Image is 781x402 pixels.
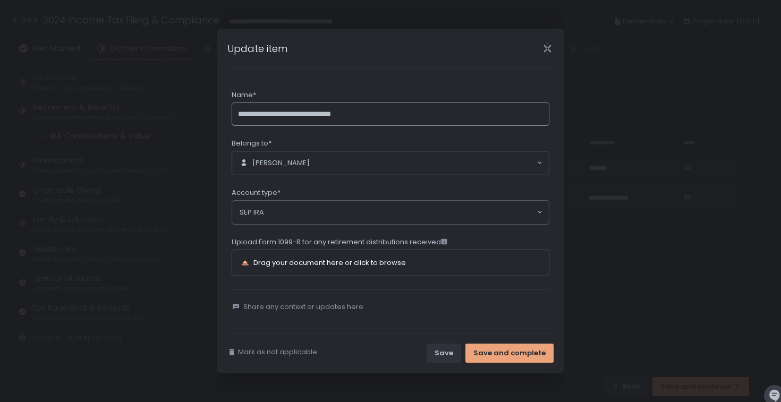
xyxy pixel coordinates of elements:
[238,347,317,357] span: Mark as not applicable
[243,302,363,312] span: Share any context or updates here
[427,344,461,363] button: Save
[232,201,549,224] div: Search for option
[252,158,310,168] span: [PERSON_NAME]
[227,41,287,56] h1: Update item
[227,347,317,357] button: Mark as not applicable
[232,237,447,247] span: Upload Form 1099-R for any retirement distributions received
[310,158,536,168] input: Search for option
[465,344,554,363] button: Save and complete
[435,348,453,358] div: Save
[232,151,549,175] div: Search for option
[253,259,406,266] div: Drag your document here or click to browse
[232,139,271,148] span: Belongs to*
[264,207,536,218] input: Search for option
[232,90,256,100] span: Name*
[240,207,264,218] span: SEP IRA
[473,348,546,358] div: Save and complete
[232,188,281,198] span: Account type*
[530,42,564,55] div: Close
